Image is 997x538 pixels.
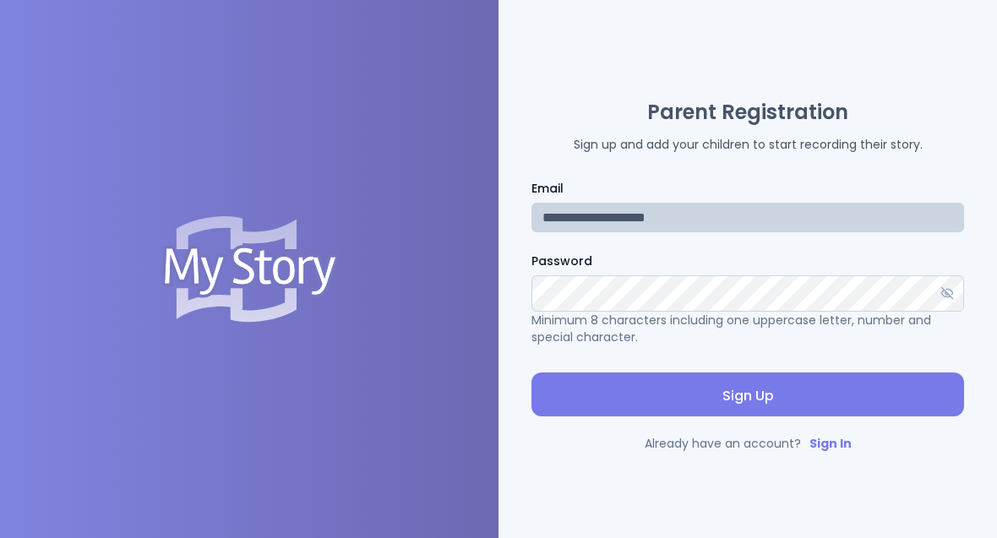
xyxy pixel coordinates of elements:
p: Sign up and add your children to start recording their story. [531,136,964,153]
span: Sign Up [545,386,951,406]
label: Email [531,180,964,198]
a: Sign In [809,435,852,452]
p: Minimum 8 characters including one uppercase letter, number and special character. [531,312,964,345]
img: Logo [161,216,338,323]
label: Password [531,253,964,270]
button: Sign Up [531,372,964,416]
p: Already have an account? [531,433,964,454]
h1: Parent Registration [531,102,964,122]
